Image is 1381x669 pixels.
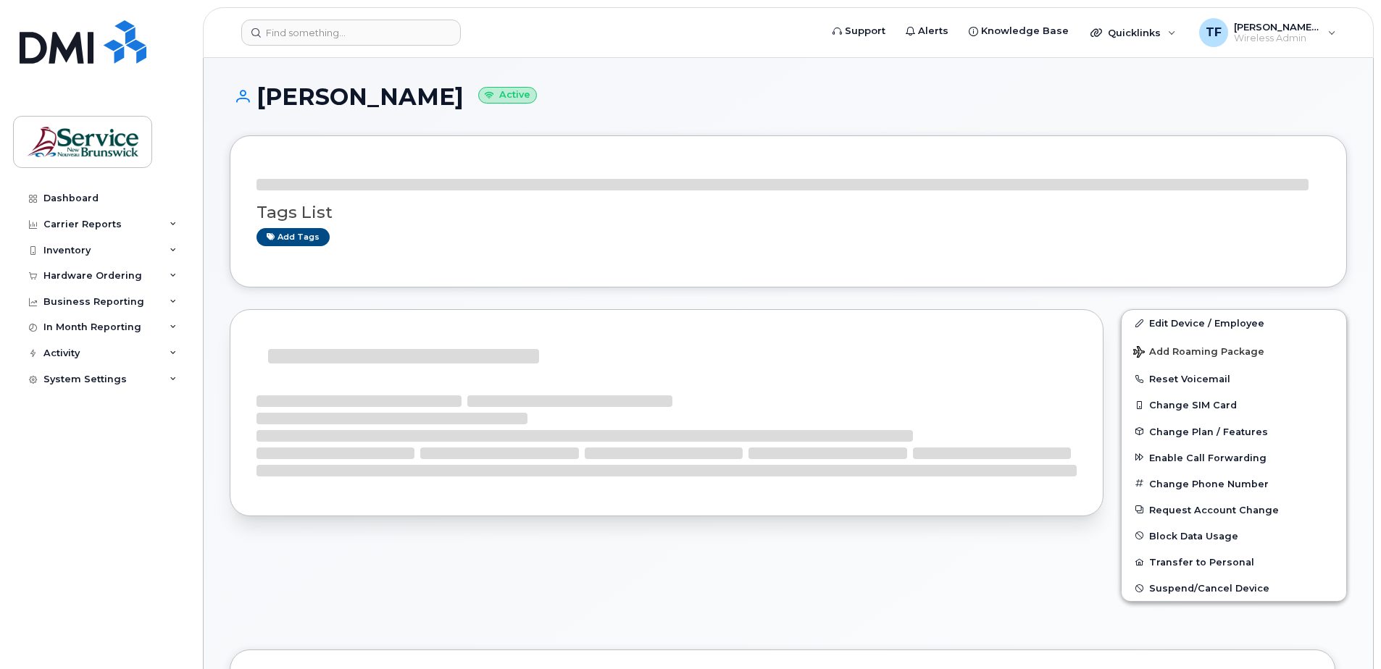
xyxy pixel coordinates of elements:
[1122,366,1346,392] button: Reset Voicemail
[256,228,330,246] a: Add tags
[1122,310,1346,336] a: Edit Device / Employee
[1133,346,1264,360] span: Add Roaming Package
[1122,445,1346,471] button: Enable Call Forwarding
[1122,336,1346,366] button: Add Roaming Package
[1122,392,1346,418] button: Change SIM Card
[1122,575,1346,601] button: Suspend/Cancel Device
[230,84,1347,109] h1: [PERSON_NAME]
[478,87,537,104] small: Active
[1122,418,1346,445] button: Change Plan / Features
[1122,549,1346,575] button: Transfer to Personal
[1122,471,1346,497] button: Change Phone Number
[1122,497,1346,523] button: Request Account Change
[1149,583,1269,594] span: Suspend/Cancel Device
[1149,452,1267,463] span: Enable Call Forwarding
[1149,426,1268,437] span: Change Plan / Features
[1122,523,1346,549] button: Block Data Usage
[256,203,1320,222] h3: Tags List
